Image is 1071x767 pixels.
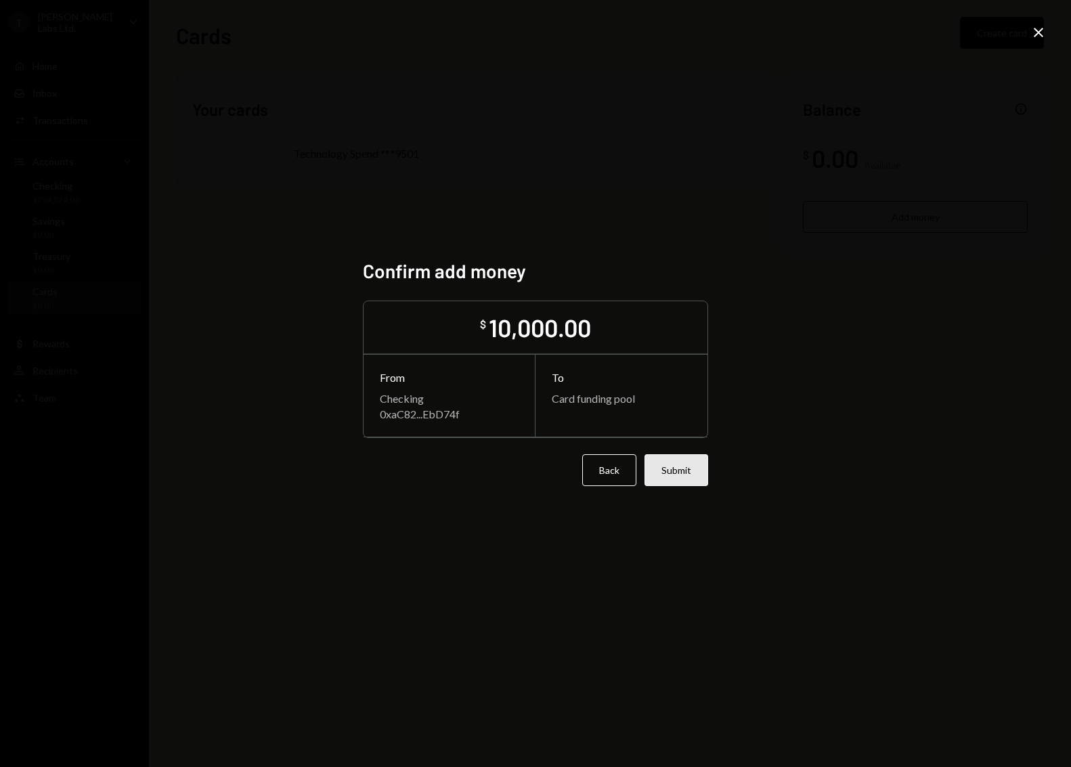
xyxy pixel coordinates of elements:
[363,258,708,284] h2: Confirm add money
[582,454,636,486] button: Back
[552,392,691,405] div: Card funding pool
[489,312,591,343] div: 10,000.00
[644,454,708,486] button: Submit
[552,371,691,384] div: To
[380,392,519,405] div: Checking
[380,371,519,384] div: From
[380,408,519,420] div: 0xaC82...EbD74f
[480,317,486,331] div: $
